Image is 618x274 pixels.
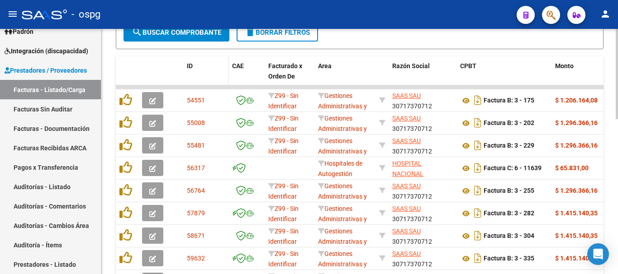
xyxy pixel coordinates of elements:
strong: $ 65.831,00 [555,164,589,172]
div: 30717370712 [392,113,453,132]
strong: Factura B: 3 - 335 [484,255,534,262]
span: CPBT [460,62,476,70]
span: 57879 [187,209,205,217]
span: SAAS SAU [392,115,421,122]
span: Integración (discapacidad) [5,46,88,56]
span: SAAS SAU [392,205,421,212]
span: SAAS SAU [392,182,421,190]
i: Descargar documento [472,251,484,265]
span: SAAS SAU [392,137,421,144]
span: Z99 - Sin Identificar [268,250,299,268]
span: ID [187,62,193,70]
strong: $ 1.415.140,35 [555,232,598,239]
datatable-header-cell: Area [314,56,376,96]
strong: Factura C: 6 - 11639 [484,165,542,172]
span: Z99 - Sin Identificar [268,137,299,155]
strong: Factura B: 3 - 304 [484,232,534,240]
span: Area [318,62,332,70]
div: 30717370712 [392,91,453,110]
span: Buscar Comprobante [132,28,221,37]
strong: $ 1.296.366,16 [555,142,598,149]
i: Descargar documento [472,161,484,175]
span: Z99 - Sin Identificar [268,92,299,110]
div: 30717370712 [392,204,453,223]
span: SAAS SAU [392,250,421,257]
datatable-header-cell: CPBT [456,56,551,96]
span: 56317 [187,164,205,172]
div: 30717370712 [392,136,453,155]
span: 55008 [187,119,205,126]
span: SAAS SAU [392,228,421,235]
strong: Factura B: 3 - 202 [484,120,534,127]
span: Z99 - Sin Identificar [268,228,299,245]
i: Descargar documento [472,93,484,107]
span: Gestiones Administrativas y Otros [318,115,367,143]
strong: Factura B: 3 - 255 [484,187,534,195]
span: - ospg [71,5,100,24]
i: Descargar documento [472,183,484,198]
span: Monto [555,62,574,70]
span: 58671 [187,232,205,239]
div: 30635976809 [392,158,453,177]
span: Hospitales de Autogestión [318,160,362,177]
datatable-header-cell: Facturado x Orden De [265,56,314,96]
datatable-header-cell: Razón Social [389,56,456,96]
i: Descargar documento [472,116,484,130]
strong: $ 1.206.164,08 [555,97,598,104]
i: Descargar documento [472,206,484,220]
span: Prestadores / Proveedores [5,65,87,75]
div: 30717370712 [392,226,453,245]
span: SAAS SAU [392,92,421,99]
strong: $ 1.415.140,35 [555,255,598,262]
span: Borrar Filtros [245,28,310,37]
strong: $ 1.415.140,35 [555,209,598,217]
span: Z99 - Sin Identificar [268,182,299,200]
strong: Factura B: 3 - 282 [484,210,534,217]
datatable-header-cell: ID [183,56,228,96]
mat-icon: search [132,27,143,37]
span: Razón Social [392,62,430,70]
strong: Factura B: 3 - 175 [484,97,534,104]
strong: $ 1.296.366,16 [555,187,598,194]
strong: Factura B: 3 - 229 [484,142,534,149]
datatable-header-cell: Monto [551,56,606,96]
span: 54551 [187,97,205,104]
span: Z99 - Sin Identificar [268,205,299,223]
span: 55481 [187,142,205,149]
span: HOSPITAL NACIONAL PROFESOR [PERSON_NAME] [392,160,441,198]
div: Open Intercom Messenger [587,243,609,265]
datatable-header-cell: CAE [228,56,265,96]
span: CAE [232,62,244,70]
mat-icon: person [600,9,611,19]
button: Borrar Filtros [237,23,318,42]
span: 59632 [187,255,205,262]
span: Gestiones Administrativas y Otros [318,182,367,210]
i: Descargar documento [472,228,484,243]
span: Gestiones Administrativas y Otros [318,137,367,165]
span: Z99 - Sin Identificar [268,115,299,132]
mat-icon: delete [245,27,256,37]
span: Gestiones Administrativas y Otros [318,92,367,120]
span: Gestiones Administrativas y Otros [318,228,367,255]
strong: $ 1.296.366,16 [555,119,598,126]
button: Buscar Comprobante [124,23,229,42]
div: 30717370712 [392,181,453,200]
span: Padrón [5,27,33,37]
mat-icon: menu [7,9,18,19]
span: 56764 [187,187,205,194]
span: Facturado x Orden De [268,62,302,80]
div: 30717370712 [392,249,453,268]
span: Gestiones Administrativas y Otros [318,205,367,233]
i: Descargar documento [472,138,484,153]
